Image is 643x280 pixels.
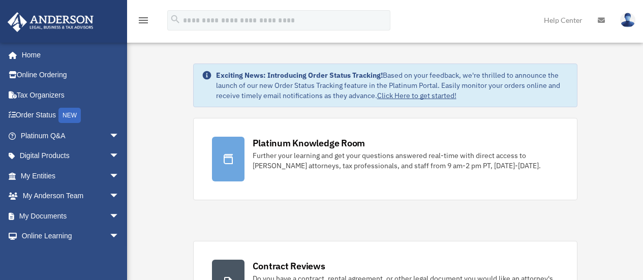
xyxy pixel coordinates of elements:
[620,13,635,27] img: User Pic
[7,226,135,246] a: Online Learningarrow_drop_down
[109,146,130,167] span: arrow_drop_down
[253,260,325,272] div: Contract Reviews
[7,105,135,126] a: Order StatusNEW
[109,126,130,146] span: arrow_drop_down
[7,85,135,105] a: Tax Organizers
[253,150,559,171] div: Further your learning and get your questions answered real-time with direct access to [PERSON_NAM...
[377,91,456,100] a: Click Here to get started!
[109,226,130,247] span: arrow_drop_down
[7,65,135,85] a: Online Ordering
[137,18,149,26] a: menu
[58,108,81,123] div: NEW
[170,14,181,25] i: search
[216,71,383,80] strong: Exciting News: Introducing Order Status Tracking!
[7,186,135,206] a: My Anderson Teamarrow_drop_down
[109,166,130,186] span: arrow_drop_down
[193,118,577,200] a: Platinum Knowledge Room Further your learning and get your questions answered real-time with dire...
[109,186,130,207] span: arrow_drop_down
[7,166,135,186] a: My Entitiesarrow_drop_down
[7,146,135,166] a: Digital Productsarrow_drop_down
[7,206,135,226] a: My Documentsarrow_drop_down
[137,14,149,26] i: menu
[5,12,97,32] img: Anderson Advisors Platinum Portal
[7,45,130,65] a: Home
[7,126,135,146] a: Platinum Q&Aarrow_drop_down
[253,137,365,149] div: Platinum Knowledge Room
[109,206,130,227] span: arrow_drop_down
[216,70,569,101] div: Based on your feedback, we're thrilled to announce the launch of our new Order Status Tracking fe...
